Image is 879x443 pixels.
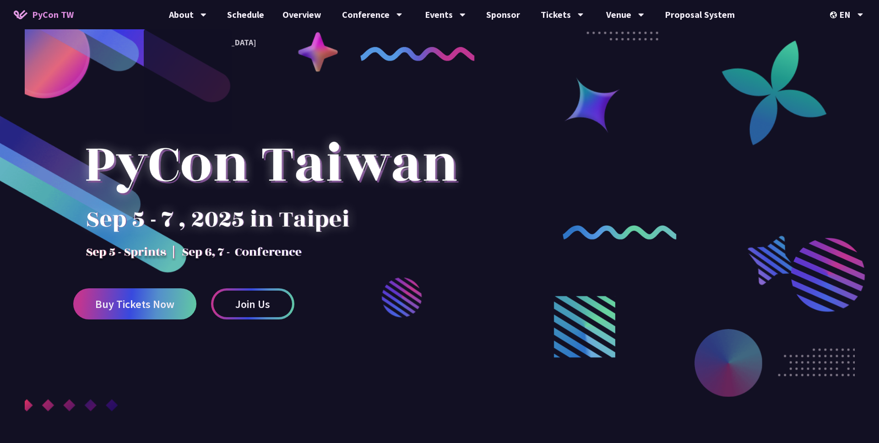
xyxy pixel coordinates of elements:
span: Join Us [235,298,270,310]
span: PyCon TW [32,8,74,22]
img: curly-2.e802c9f.png [563,225,677,239]
a: PyCon [GEOGRAPHIC_DATA] [144,32,232,53]
img: Locale Icon [830,11,839,18]
a: Buy Tickets Now [73,288,196,319]
a: PyCon TW [5,3,83,26]
img: curly-1.ebdbada.png [360,47,475,61]
img: Home icon of PyCon TW 2025 [14,10,27,19]
a: Join Us [211,288,294,319]
span: Buy Tickets Now [95,298,174,310]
